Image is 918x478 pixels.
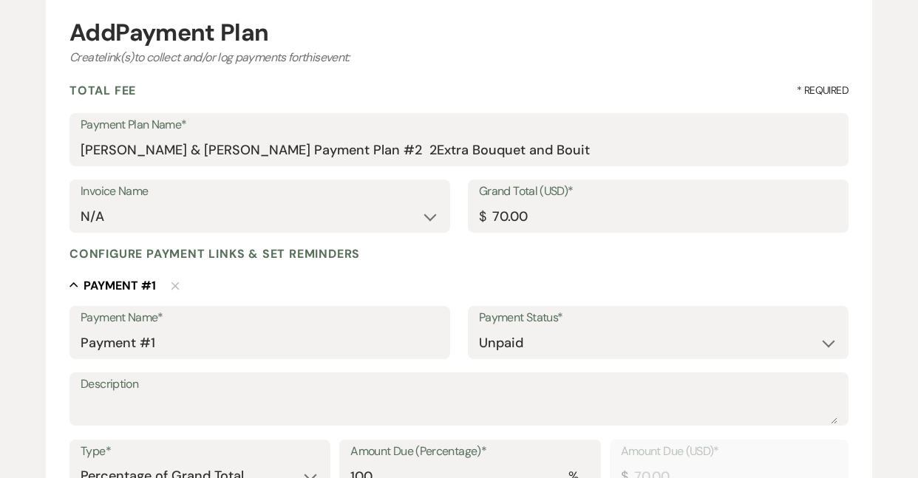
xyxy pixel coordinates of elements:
[81,374,837,395] label: Description
[479,207,486,227] div: $
[84,278,156,294] h5: Payment # 1
[797,83,849,98] span: * Required
[69,49,849,66] div: Create link(s) to collect and/or log payments for this event:
[81,307,439,329] label: Payment Name*
[350,441,589,462] label: Amount Due (Percentage)*
[479,181,837,202] label: Grand Total (USD)*
[479,307,837,329] label: Payment Status*
[81,115,837,136] label: Payment Plan Name*
[69,83,136,98] h4: Total Fee
[69,246,360,262] h4: Configure payment links & set reminders
[69,21,849,44] div: Add Payment Plan
[81,181,439,202] label: Invoice Name
[81,441,319,462] label: Type*
[69,278,156,293] button: Payment #1
[621,441,837,462] label: Amount Due (USD)*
